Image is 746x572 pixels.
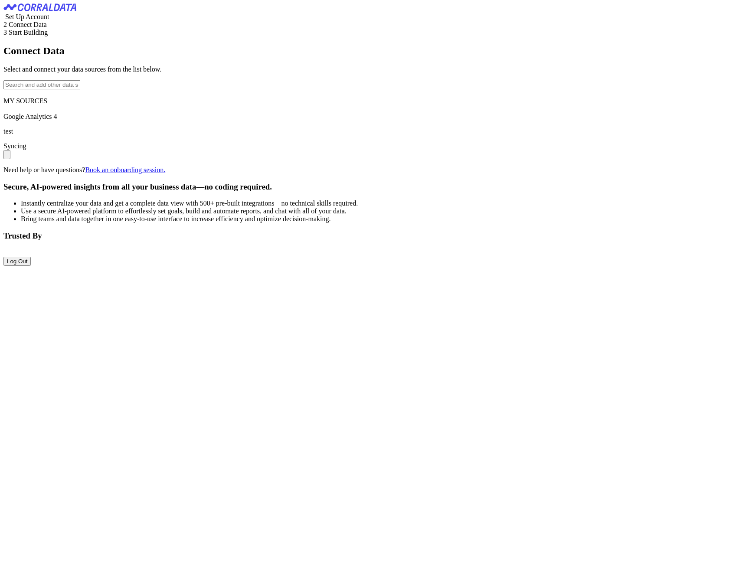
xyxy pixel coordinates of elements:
div: MY SOURCES [3,97,743,105]
a: Book an onboarding session. [85,166,165,173]
li: Instantly centralize your data and get a complete data view with 500+ pre-built integrations—no t... [21,199,743,207]
input: Search and add other data sources [3,80,80,89]
span: Set Up Account [5,13,49,20]
h3: Trusted By [3,231,743,241]
p: test [3,127,743,135]
h3: Secure, AI-powered insights from all your business data—no coding required. [3,182,743,192]
button: Log Out [3,257,31,266]
li: Use a secure AI-powered platform to effortlessly set goals, build and automate reports, and chat ... [21,207,743,215]
li: Bring teams and data together in one easy-to-use interface to increase efficiency and optimize de... [21,215,743,223]
div: Google Analytics 4 [3,113,743,135]
span: Syncing [3,142,26,150]
p: Need help or have questions? [3,166,743,174]
h2: Connect Data [3,45,743,57]
span: 2 [3,21,7,28]
span: 3 [3,29,7,36]
p: Select and connect your data sources from the list below. [3,65,743,73]
span: Connect Data [9,21,47,28]
span: Start Building [9,29,48,36]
